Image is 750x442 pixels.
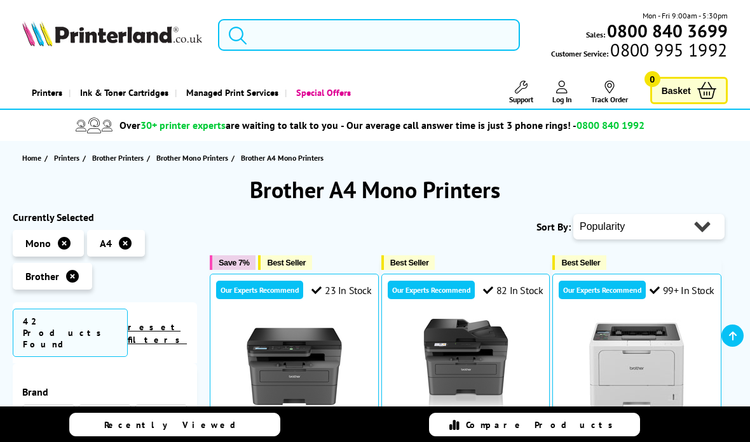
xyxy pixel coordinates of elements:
img: Brother DCP-L2660DW [418,319,514,414]
a: Track Order [591,81,628,104]
span: Printers [54,151,79,164]
a: Printerland Logo [22,21,202,49]
span: Brother A4 Mono Printers [241,153,324,163]
a: Ink & Toner Cartridges [69,76,175,109]
button: Best Seller [381,255,435,270]
div: 23 In Stock [311,284,371,297]
a: Recently Viewed [69,413,280,436]
a: Home [22,151,44,164]
span: Recently Viewed [104,419,249,431]
div: Our Experts Recommend [559,281,646,299]
a: Brother Printers [92,151,147,164]
a: Brother HL-L5210DN [589,404,685,417]
span: Save 7% [219,258,249,267]
span: 0800 995 1992 [608,44,727,56]
img: Printerland Logo [22,21,202,46]
span: - Our average call answer time is just 3 phone rings! - [341,119,644,131]
h1: Brother A4 Mono Printers [13,175,737,204]
span: Brother Printers [92,151,144,164]
a: Brother DCP-L2660DW [418,404,514,417]
span: 0 [644,71,660,87]
a: Managed Print Services [175,76,285,109]
div: Brand [22,385,187,398]
span: Log In [552,95,572,104]
a: Printers [22,76,69,109]
a: Support [509,81,533,104]
span: Best Seller [561,258,600,267]
a: Special Offers [285,76,357,109]
span: Support [509,95,533,104]
span: Brother [25,270,59,283]
a: Brother DCP-L2620DW [247,404,342,417]
span: Ink & Toner Cartridges [80,76,168,109]
a: Printers [54,151,83,164]
button: Best Seller [258,255,312,270]
span: Mon - Fri 9:00am - 5:30pm [643,10,728,22]
span: Best Seller [390,258,429,267]
span: Mono [25,237,51,250]
img: Brother HL-L5210DN [589,319,685,414]
span: Customer Service: [551,44,727,60]
span: Brother Mono Printers [156,151,228,164]
a: Log In [552,81,572,104]
img: Brother DCP-L2620DW [247,319,342,414]
button: Save 7% [210,255,256,270]
a: Compare Products [429,413,640,436]
span: Over are waiting to talk to you [119,119,338,131]
span: Compare Products [466,419,620,431]
a: reset filters [128,321,187,345]
span: Sort By: [536,220,571,233]
span: 30+ printer experts [140,119,226,131]
div: Currently Selected [13,211,197,224]
span: Best Seller [267,258,306,267]
a: Basket 0 [650,77,728,104]
button: Best Seller [552,255,606,270]
span: Sales: [586,29,605,41]
div: Our Experts Recommend [388,281,475,299]
a: 0800 840 3699 [605,25,728,37]
a: Brother Mono Printers [156,151,231,164]
div: Our Experts Recommend [216,281,303,299]
b: 0800 840 3699 [607,19,728,43]
span: 42 Products Found [13,309,128,357]
span: A4 [100,237,112,250]
span: Basket [662,82,691,99]
div: 82 In Stock [483,284,543,297]
span: 0800 840 1992 [576,119,644,131]
div: 99+ In Stock [650,284,714,297]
